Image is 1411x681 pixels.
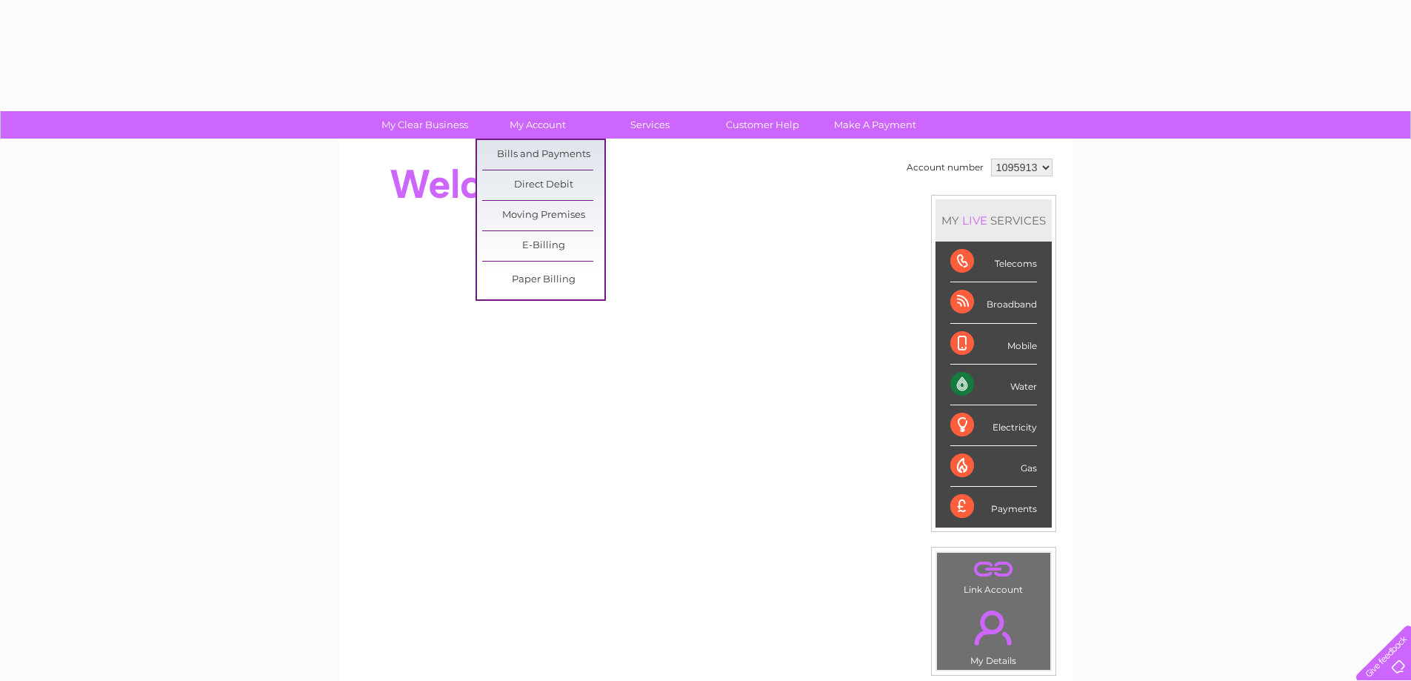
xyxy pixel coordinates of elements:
td: My Details [936,598,1051,671]
a: Direct Debit [482,170,604,200]
div: Broadband [950,282,1037,323]
a: Bills and Payments [482,140,604,170]
a: My Clear Business [364,111,486,139]
a: Services [589,111,711,139]
div: Water [950,365,1037,405]
a: Moving Premises [482,201,604,230]
a: E-Billing [482,231,604,261]
div: Payments [950,487,1037,527]
a: Paper Billing [482,265,604,295]
a: Make A Payment [814,111,936,139]
div: Gas [950,446,1037,487]
td: Account number [903,155,987,180]
div: Telecoms [950,242,1037,282]
a: . [941,557,1047,582]
div: Electricity [950,405,1037,446]
a: My Account [476,111,598,139]
div: MY SERVICES [935,199,1052,242]
a: Customer Help [701,111,824,139]
div: LIVE [959,213,990,227]
a: . [941,602,1047,654]
td: Link Account [936,552,1051,599]
div: Mobile [950,324,1037,365]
